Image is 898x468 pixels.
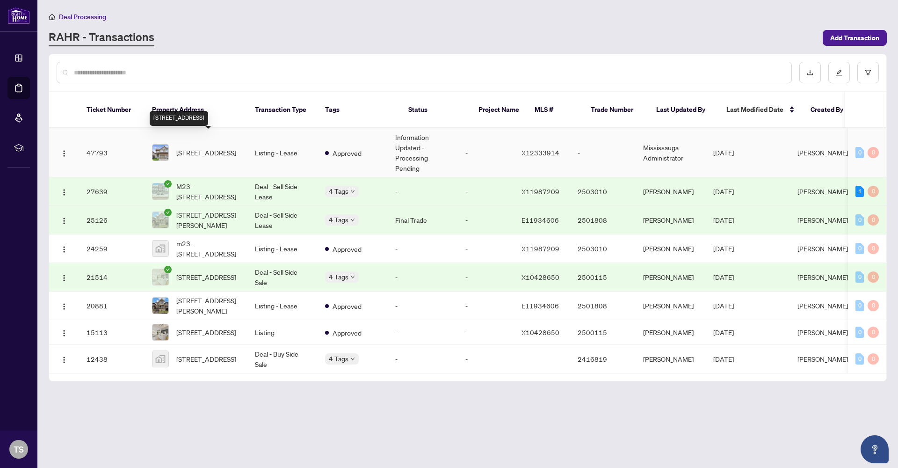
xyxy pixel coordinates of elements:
[388,292,458,320] td: -
[830,30,879,45] span: Add Transaction
[865,69,871,76] span: filter
[60,189,68,196] img: Logo
[57,212,72,227] button: Logo
[570,234,636,263] td: 2503010
[855,353,864,365] div: 0
[401,92,471,128] th: Status
[247,92,318,128] th: Transaction Type
[388,263,458,292] td: -
[176,272,236,282] span: [STREET_ADDRESS]
[152,298,168,314] img: thumbnail-img
[176,210,240,230] span: [STREET_ADDRESS][PERSON_NAME]
[388,177,458,206] td: -
[388,206,458,234] td: Final Trade
[60,274,68,282] img: Logo
[521,244,559,253] span: X11987209
[521,216,559,224] span: E11934606
[59,13,106,21] span: Deal Processing
[350,357,355,361] span: down
[350,189,355,194] span: down
[333,301,362,311] span: Approved
[60,303,68,310] img: Logo
[855,327,864,338] div: 0
[350,275,355,279] span: down
[164,266,172,273] span: check-circle
[57,184,72,199] button: Logo
[152,212,168,228] img: thumbnail-img
[649,92,719,128] th: Last Updated By
[458,263,514,292] td: -
[713,328,734,336] span: [DATE]
[79,345,145,373] td: 12438
[57,241,72,256] button: Logo
[176,295,240,316] span: [STREET_ADDRESS][PERSON_NAME]
[247,345,318,373] td: Deal - Buy Side Sale
[458,206,514,234] td: -
[57,298,72,313] button: Logo
[807,69,813,76] span: download
[855,243,864,254] div: 0
[60,356,68,364] img: Logo
[828,62,850,83] button: edit
[458,320,514,345] td: -
[60,329,68,337] img: Logo
[797,273,848,281] span: [PERSON_NAME]
[797,187,848,196] span: [PERSON_NAME]
[855,186,864,197] div: 1
[388,128,458,177] td: Information Updated - Processing Pending
[79,206,145,234] td: 25126
[152,324,168,340] img: thumbnail-img
[152,183,168,199] img: thumbnail-img
[458,128,514,177] td: -
[388,320,458,345] td: -
[60,150,68,157] img: Logo
[868,186,879,197] div: 0
[823,30,887,46] button: Add Transaction
[49,29,154,46] a: RAHR - Transactions
[7,7,30,24] img: logo
[636,206,706,234] td: [PERSON_NAME]
[521,148,559,157] span: X12333914
[797,328,848,336] span: [PERSON_NAME]
[388,345,458,373] td: -
[247,292,318,320] td: Listing - Lease
[636,320,706,345] td: [PERSON_NAME]
[636,292,706,320] td: [PERSON_NAME]
[570,345,636,373] td: 2416819
[570,128,636,177] td: -
[318,92,401,128] th: Tags
[636,177,706,206] td: [PERSON_NAME]
[79,92,145,128] th: Ticket Number
[79,128,145,177] td: 47793
[726,104,783,115] span: Last Modified Date
[152,351,168,367] img: thumbnail-img
[471,92,527,128] th: Project Name
[636,345,706,373] td: [PERSON_NAME]
[857,62,879,83] button: filter
[636,128,706,177] td: Mississauga Administrator
[797,301,848,310] span: [PERSON_NAME]
[719,92,803,128] th: Last Modified Date
[836,69,842,76] span: edit
[176,354,236,364] span: [STREET_ADDRESS]
[79,234,145,263] td: 24259
[521,301,559,310] span: E11934606
[868,243,879,254] div: 0
[79,320,145,345] td: 15113
[868,147,879,158] div: 0
[333,328,362,338] span: Approved
[150,111,208,126] div: [STREET_ADDRESS]
[797,148,848,157] span: [PERSON_NAME]
[458,234,514,263] td: -
[570,177,636,206] td: 2503010
[713,273,734,281] span: [DATE]
[14,443,24,456] span: TS
[797,216,848,224] span: [PERSON_NAME]
[570,320,636,345] td: 2500115
[164,180,172,188] span: check-circle
[855,147,864,158] div: 0
[247,263,318,292] td: Deal - Sell Side Sale
[57,270,72,285] button: Logo
[49,14,55,20] span: home
[861,435,889,463] button: Open asap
